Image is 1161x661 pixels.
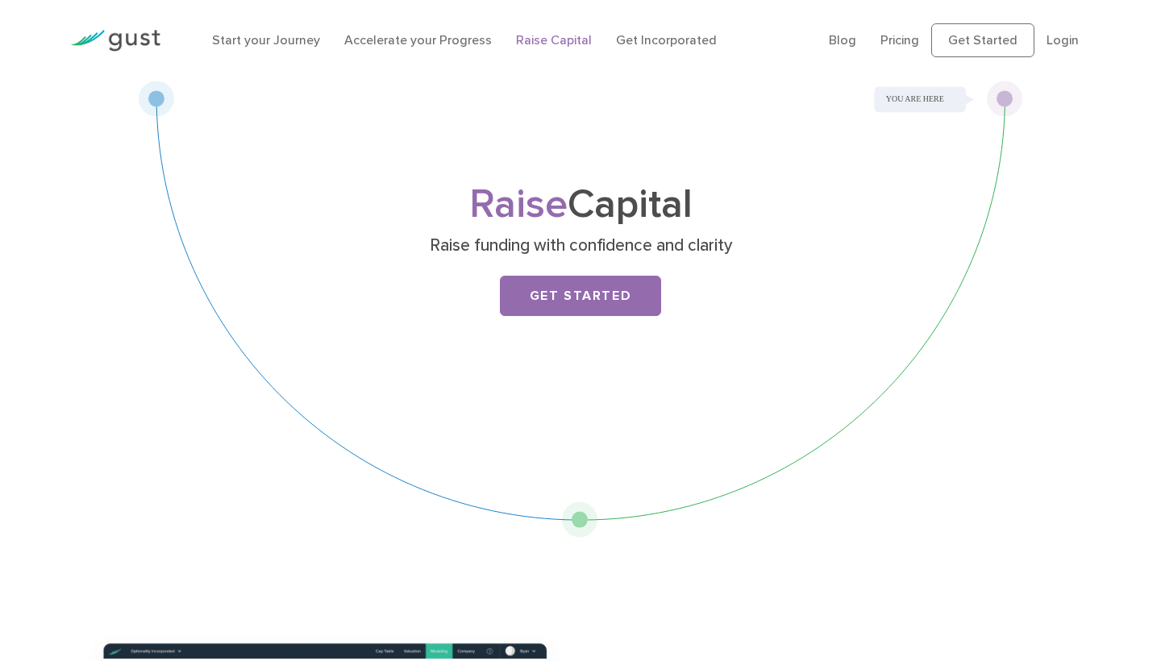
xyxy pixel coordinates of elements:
[1047,32,1079,48] a: Login
[880,32,919,48] a: Pricing
[262,186,899,223] h1: Capital
[616,32,717,48] a: Get Incorporated
[469,181,568,228] span: Raise
[344,32,492,48] a: Accelerate your Progress
[500,276,661,316] a: Get Started
[829,32,856,48] a: Blog
[931,23,1034,57] a: Get Started
[212,32,320,48] a: Start your Journey
[268,235,893,257] p: Raise funding with confidence and clarity
[516,32,592,48] a: Raise Capital
[70,30,160,52] img: Gust Logo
